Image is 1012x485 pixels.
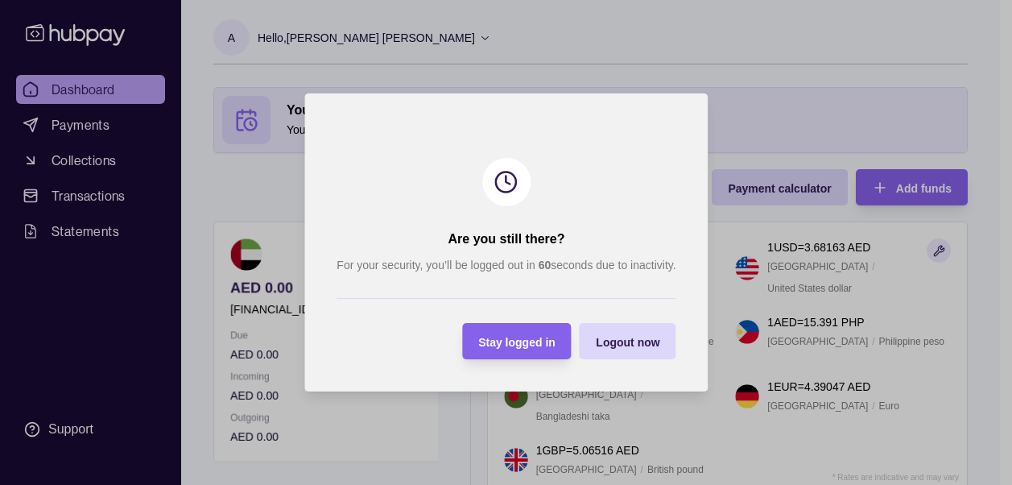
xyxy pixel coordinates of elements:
[538,259,551,272] strong: 60
[596,336,659,349] span: Logout now
[448,230,564,248] h2: Are you still there?
[337,256,675,274] p: For your security, you’ll be logged out in seconds due to inactivity.
[478,336,556,349] span: Stay logged in
[580,323,675,359] button: Logout now
[462,323,572,359] button: Stay logged in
